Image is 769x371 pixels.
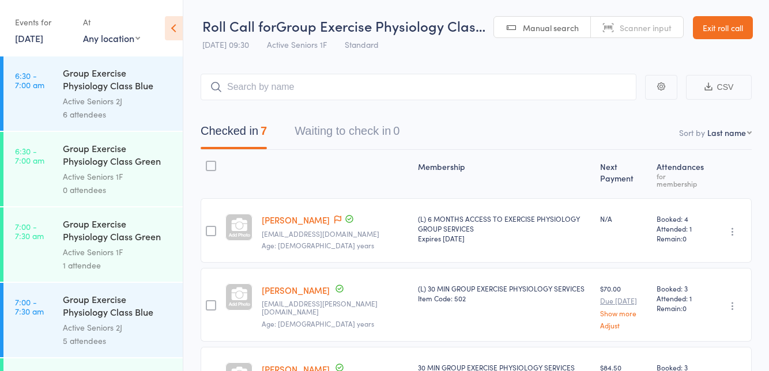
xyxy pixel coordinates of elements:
[63,334,173,347] div: 5 attendees
[620,22,672,33] span: Scanner input
[657,233,705,243] span: Remain:
[15,13,71,32] div: Events for
[63,66,173,94] div: Group Exercise Physiology Class Blue Room
[202,16,276,35] span: Roll Call for
[63,142,173,170] div: Group Exercise Physiology Class Green Room
[600,309,647,317] a: Show more
[679,127,705,138] label: Sort by
[262,300,409,316] small: bill.chuck@bigpond.com
[267,39,327,50] span: Active Seniors 1F
[63,259,173,272] div: 1 attendee
[63,94,173,108] div: Active Seniors 2J
[600,214,647,224] div: N/A
[3,283,183,357] a: 7:00 -7:30 amGroup Exercise Physiology Class Blue RoomActive Seniors 2J5 attendees
[595,155,652,193] div: Next Payment
[657,214,705,224] span: Booked: 4
[657,224,705,233] span: Attended: 1
[63,108,173,121] div: 6 attendees
[652,155,710,193] div: Atten­dances
[600,283,647,329] div: $70.00
[686,75,752,100] button: CSV
[83,32,140,44] div: Any location
[3,207,183,282] a: 7:00 -7:30 amGroup Exercise Physiology Class Green RoomActive Seniors 1F1 attendee
[657,172,705,187] div: for membership
[15,222,44,240] time: 7:00 - 7:30 am
[418,283,591,303] div: (L) 30 MIN GROUP EXERCISE PHYSIOLOGY SERVICES Item Code: 502
[83,13,140,32] div: At
[262,230,409,238] small: rbarry@uow.edu.au
[600,297,647,305] small: Due [DATE]
[201,74,636,100] input: Search by name
[3,56,183,131] a: 6:30 -7:00 amGroup Exercise Physiology Class Blue RoomActive Seniors 2J6 attendees
[63,321,173,334] div: Active Seniors 2J
[707,127,746,138] div: Last name
[63,245,173,259] div: Active Seniors 1F
[63,170,173,183] div: Active Seniors 1F
[15,146,44,165] time: 6:30 - 7:00 am
[276,16,485,35] span: Group Exercise Physiology Clas…
[393,124,399,137] div: 0
[345,39,379,50] span: Standard
[15,297,44,316] time: 7:00 - 7:30 am
[657,293,705,303] span: Attended: 1
[418,214,591,243] div: (L) 6 MONTHS ACCESS TO EXERCISE PHYSIOLOGY GROUP SERVICES
[3,132,183,206] a: 6:30 -7:00 amGroup Exercise Physiology Class Green RoomActive Seniors 1F0 attendees
[262,319,374,328] span: Age: [DEMOGRAPHIC_DATA] years
[418,233,591,243] div: Expires [DATE]
[15,71,44,89] time: 6:30 - 7:00 am
[657,283,705,293] span: Booked: 3
[201,119,267,149] button: Checked in7
[262,240,374,250] span: Age: [DEMOGRAPHIC_DATA] years
[202,39,249,50] span: [DATE] 09:30
[261,124,267,137] div: 7
[15,32,43,44] a: [DATE]
[693,16,753,39] a: Exit roll call
[295,119,399,149] button: Waiting to check in0
[600,321,647,329] a: Adjust
[413,155,595,193] div: Membership
[683,303,687,313] span: 0
[63,217,173,245] div: Group Exercise Physiology Class Green Room
[523,22,579,33] span: Manual search
[657,303,705,313] span: Remain:
[63,183,173,196] div: 0 attendees
[63,293,173,321] div: Group Exercise Physiology Class Blue Room
[262,284,330,296] a: [PERSON_NAME]
[683,233,687,243] span: 0
[262,214,330,226] a: [PERSON_NAME]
